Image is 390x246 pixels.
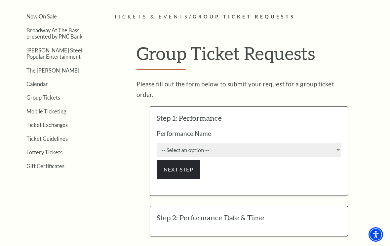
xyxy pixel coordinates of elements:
a: Ticket Guidelines [26,136,68,142]
a: Broadway At The Bass presented by PNC Bank [26,27,83,40]
button: NEXT STEP [157,160,201,179]
p: / [114,13,383,21]
a: The [PERSON_NAME] [26,67,79,74]
p: Please fill out the form below to submit your request for a group ticket order. [136,79,351,100]
a: Lottery Tickets [26,149,62,155]
h3: Step 1: Performance [157,113,341,123]
h2: Group Ticket Requests [136,43,361,70]
span: Group Ticket Requests [193,14,295,19]
span: Tickets & Events [114,14,189,19]
a: [PERSON_NAME] Steel Popular Entertainment [26,47,82,60]
label: Performance Name [157,130,211,137]
a: Group Tickets [26,94,60,101]
h3: Step 2: Performance Date & Time [157,213,341,223]
div: Accessibility Menu [369,227,383,242]
a: Mobile Ticketing [26,108,66,114]
a: Ticket Exchanges [26,122,68,128]
a: Gift Certificates [26,163,64,169]
a: Calendar [26,81,48,87]
a: Now On Sale [26,13,57,19]
select: Performance Name [157,143,341,157]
